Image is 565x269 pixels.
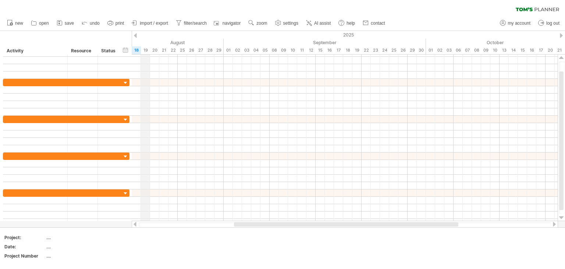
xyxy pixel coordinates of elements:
div: Monday, 20 October 2025 [546,46,555,54]
a: save [55,18,76,28]
div: Tuesday, 16 September 2025 [325,46,334,54]
span: help [347,21,355,26]
span: save [65,21,74,26]
div: Wednesday, 17 September 2025 [334,46,343,54]
span: contact [371,21,385,26]
span: print [116,21,124,26]
div: Friday, 12 September 2025 [306,46,316,54]
div: Friday, 19 September 2025 [352,46,362,54]
div: Monday, 29 September 2025 [408,46,417,54]
a: my account [498,18,533,28]
div: Project: [4,234,45,241]
div: Monday, 8 September 2025 [270,46,279,54]
div: Tuesday, 21 October 2025 [555,46,564,54]
div: Monday, 13 October 2025 [500,46,509,54]
div: September 2025 [224,39,426,46]
div: Wednesday, 27 August 2025 [196,46,205,54]
div: .... [46,234,108,241]
div: Tuesday, 23 September 2025 [371,46,380,54]
div: Tuesday, 14 October 2025 [509,46,518,54]
div: Thursday, 9 October 2025 [481,46,490,54]
div: Monday, 18 August 2025 [132,46,141,54]
div: Thursday, 4 September 2025 [251,46,260,54]
span: navigator [223,21,241,26]
div: Wednesday, 20 August 2025 [150,46,159,54]
a: navigator [213,18,243,28]
a: settings [273,18,301,28]
a: AI assist [304,18,333,28]
span: undo [90,21,100,26]
div: Thursday, 2 October 2025 [435,46,444,54]
div: Date: [4,244,45,250]
div: Project Number [4,253,45,259]
div: Thursday, 16 October 2025 [527,46,536,54]
div: Resource [71,47,93,55]
div: Tuesday, 2 September 2025 [233,46,242,54]
div: Tuesday, 7 October 2025 [463,46,472,54]
div: Friday, 10 October 2025 [490,46,500,54]
div: Friday, 29 August 2025 [214,46,224,54]
a: import / export [130,18,170,28]
div: Thursday, 11 September 2025 [297,46,306,54]
span: log out [546,21,559,26]
span: settings [283,21,298,26]
div: Monday, 6 October 2025 [454,46,463,54]
a: print [106,18,126,28]
span: filter/search [184,21,207,26]
div: Tuesday, 9 September 2025 [279,46,288,54]
div: Thursday, 21 August 2025 [159,46,168,54]
a: undo [80,18,102,28]
span: my account [508,21,530,26]
div: Friday, 22 August 2025 [168,46,178,54]
div: Tuesday, 19 August 2025 [141,46,150,54]
div: Thursday, 18 September 2025 [343,46,352,54]
div: Wednesday, 24 September 2025 [380,46,389,54]
a: help [337,18,357,28]
a: filter/search [174,18,209,28]
div: Wednesday, 3 September 2025 [242,46,251,54]
div: Friday, 3 October 2025 [444,46,454,54]
div: Activity [7,47,63,55]
span: open [39,21,49,26]
div: .... [46,244,108,250]
div: Wednesday, 15 October 2025 [518,46,527,54]
div: Monday, 15 September 2025 [316,46,325,54]
div: Monday, 22 September 2025 [362,46,371,54]
div: .... [46,253,108,259]
div: Friday, 26 September 2025 [398,46,408,54]
span: AI assist [314,21,331,26]
span: new [15,21,23,26]
div: Wednesday, 1 October 2025 [426,46,435,54]
div: Friday, 5 September 2025 [260,46,270,54]
span: import / export [140,21,168,26]
div: Wednesday, 8 October 2025 [472,46,481,54]
div: Monday, 1 September 2025 [224,46,233,54]
a: open [29,18,51,28]
a: log out [536,18,562,28]
div: Wednesday, 10 September 2025 [288,46,297,54]
a: zoom [246,18,269,28]
div: Status [101,47,117,55]
div: Thursday, 25 September 2025 [389,46,398,54]
div: Tuesday, 26 August 2025 [187,46,196,54]
div: Friday, 17 October 2025 [536,46,546,54]
a: new [5,18,25,28]
a: contact [361,18,387,28]
span: zoom [256,21,267,26]
div: Monday, 25 August 2025 [178,46,187,54]
div: Thursday, 28 August 2025 [205,46,214,54]
div: Tuesday, 30 September 2025 [417,46,426,54]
